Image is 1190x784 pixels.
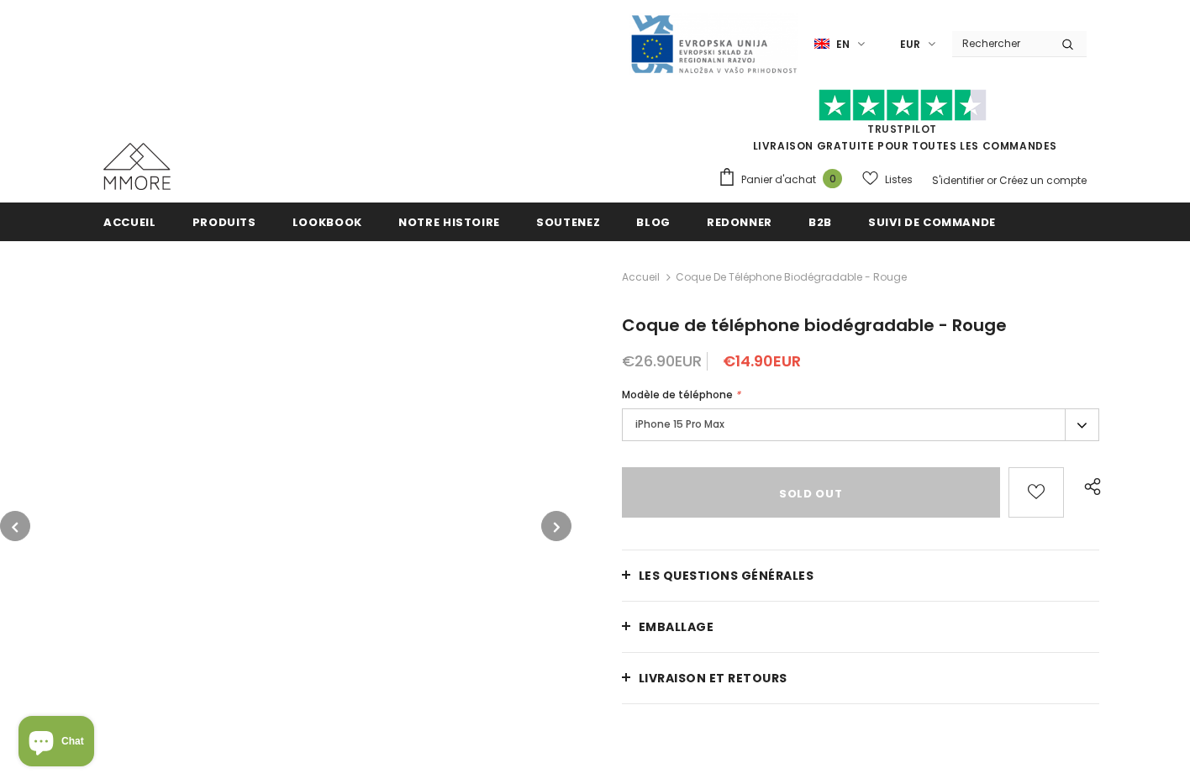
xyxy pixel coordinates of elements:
span: 0 [823,169,842,188]
input: Search Site [952,31,1049,55]
img: Javni Razpis [629,13,798,75]
a: TrustPilot [867,122,937,136]
span: Listes [885,171,913,188]
a: B2B [808,203,832,240]
a: Produits [192,203,256,240]
span: Panier d'achat [741,171,816,188]
span: Suivi de commande [868,214,996,230]
span: Lookbook [292,214,362,230]
a: Lookbook [292,203,362,240]
span: Coque de téléphone biodégradable - Rouge [622,313,1007,337]
span: EUR [900,36,920,53]
span: LIVRAISON GRATUITE POUR TOUTES LES COMMANDES [718,97,1087,153]
span: Notre histoire [398,214,500,230]
a: Listes [862,165,913,194]
span: Les questions générales [639,567,814,584]
a: Redonner [707,203,772,240]
img: i-lang-1.png [814,37,829,51]
a: Suivi de commande [868,203,996,240]
img: Faites confiance aux étoiles pilotes [819,89,987,122]
span: Produits [192,214,256,230]
span: Redonner [707,214,772,230]
a: Notre histoire [398,203,500,240]
span: Coque de téléphone biodégradable - Rouge [676,267,907,287]
span: EMBALLAGE [639,618,714,635]
a: S'identifier [932,173,984,187]
span: €14.90EUR [723,350,801,371]
a: Javni Razpis [629,36,798,50]
span: €26.90EUR [622,350,702,371]
a: Livraison et retours [622,653,1099,703]
a: Créez un compte [999,173,1087,187]
label: iPhone 15 Pro Max [622,408,1099,441]
img: Cas MMORE [103,143,171,190]
a: EMBALLAGE [622,602,1099,652]
input: Sold Out [622,467,1000,518]
span: Blog [636,214,671,230]
inbox-online-store-chat: Shopify online store chat [13,716,99,771]
span: Livraison et retours [639,670,787,687]
a: Accueil [622,267,660,287]
span: or [987,173,997,187]
a: soutenez [536,203,600,240]
a: Accueil [103,203,156,240]
a: Les questions générales [622,550,1099,601]
span: en [836,36,850,53]
a: Panier d'achat 0 [718,167,850,192]
span: Modèle de téléphone [622,387,733,402]
span: B2B [808,214,832,230]
span: Accueil [103,214,156,230]
a: Blog [636,203,671,240]
span: soutenez [536,214,600,230]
